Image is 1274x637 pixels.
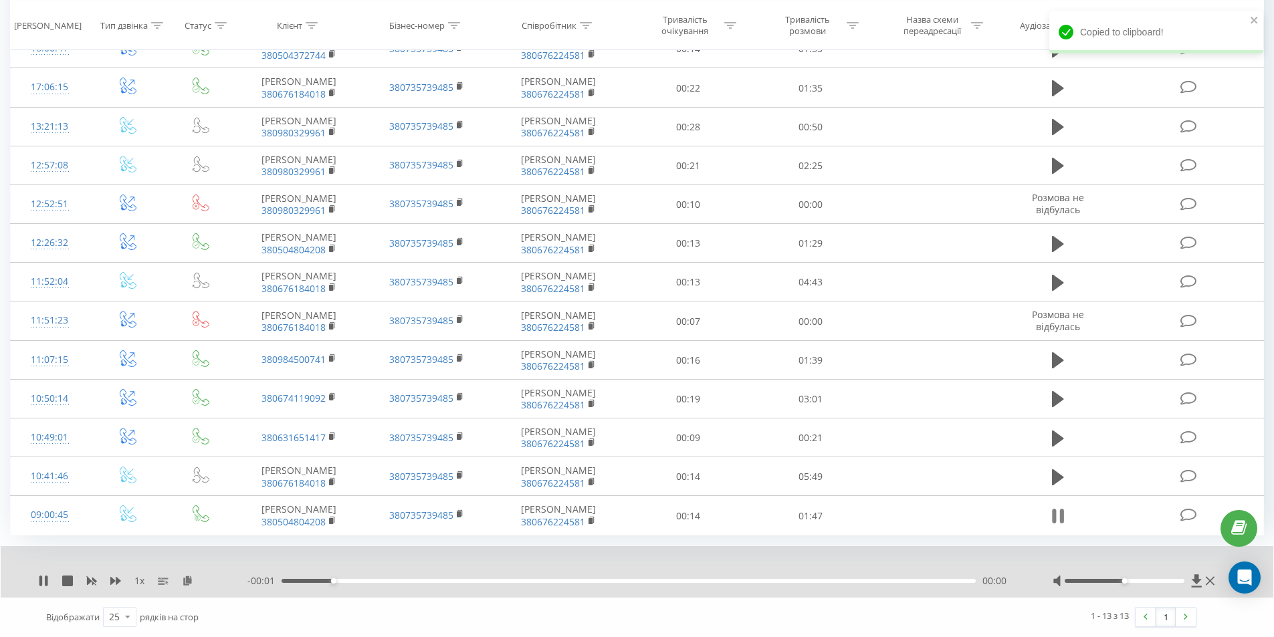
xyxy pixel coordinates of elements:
[389,431,453,444] font: 380735739485
[261,114,336,127] font: [PERSON_NAME]
[31,469,68,482] font: 10:41:46
[261,165,326,178] a: 380980329961
[661,13,708,37] font: Тривалість очікування
[521,425,596,438] font: [PERSON_NAME]
[185,19,211,31] font: Статус
[31,508,68,521] font: 09:00:45
[521,49,585,61] a: 380676224581
[1164,611,1168,623] font: 1
[261,76,336,88] font: [PERSON_NAME]
[676,354,700,366] font: 00:16
[261,153,336,166] font: [PERSON_NAME]
[522,19,576,31] font: Співробітник
[1122,578,1127,584] div: Мітка доступності
[261,204,326,217] font: 380980329961
[140,611,199,623] font: рядків на стор
[904,13,961,37] font: Назва схеми переадресації
[389,120,453,132] font: 380735739485
[521,204,585,217] font: 380676224581
[247,574,251,587] font: -
[982,574,1006,587] font: 00:00
[261,88,326,100] a: 380676184018
[785,13,830,37] font: Тривалість розмови
[389,314,453,327] a: 380735739485
[521,515,585,528] font: 380676224581
[521,126,585,139] a: 380676224581
[676,82,700,94] font: 00:22
[521,321,585,334] a: 380676224581
[521,165,585,178] a: 380676224581
[521,348,596,360] font: [PERSON_NAME]
[389,275,453,288] a: 380735739485
[799,509,823,522] font: 01:47
[1032,191,1084,216] font: Розмова не відбулась
[31,158,68,171] font: 12:57:08
[261,270,336,283] font: [PERSON_NAME]
[261,464,336,477] font: [PERSON_NAME]
[521,282,585,295] a: 380676224581
[389,392,453,404] font: 380735739485
[521,309,596,322] font: [PERSON_NAME]
[1091,610,1129,622] font: 1 - 13 з 13
[31,80,68,93] font: 17:06:15
[46,611,100,623] font: Відображати
[521,360,585,372] a: 380676224581
[31,120,68,132] font: 13:21:13
[251,574,275,587] font: 00:01
[521,243,585,256] a: 380676224581
[261,392,326,404] a: 380674119092
[676,237,700,249] font: 00:13
[31,236,68,249] font: 12:26:32
[389,19,445,31] font: Бізнес-номер
[676,276,700,289] font: 00:13
[799,354,823,366] font: 01:39
[676,509,700,522] font: 00:14
[676,159,700,172] font: 00:21
[521,88,585,100] a: 380676224581
[261,49,326,61] a: 380504372744
[31,313,68,326] font: 11:51:23
[31,430,68,443] font: 10:49:01
[261,192,336,205] font: [PERSON_NAME]
[389,42,453,55] font: 380735739485
[521,477,585,489] a: 380676224581
[261,515,326,528] a: 380504804208
[389,470,453,483] a: 380735739485
[31,392,68,404] font: 10:50:14
[799,120,823,133] font: 00:50
[799,159,823,172] font: 02:25
[521,398,585,411] a: 380676224581
[261,321,326,334] a: 380676184018
[521,231,596,243] font: [PERSON_NAME]
[521,114,596,127] font: [PERSON_NAME]
[389,509,453,521] a: 380735739485
[277,19,302,31] font: Клієнт
[261,231,336,243] font: [PERSON_NAME]
[521,503,596,516] font: [PERSON_NAME]
[261,353,326,366] a: 380984500741
[1250,15,1259,27] button: close
[14,19,82,31] font: [PERSON_NAME]
[389,81,453,94] a: 380735739485
[389,353,453,366] a: 380735739485
[799,315,823,328] font: 00:00
[261,431,326,444] a: 380631651417
[389,237,453,249] a: 380735739485
[799,82,823,94] font: 01:35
